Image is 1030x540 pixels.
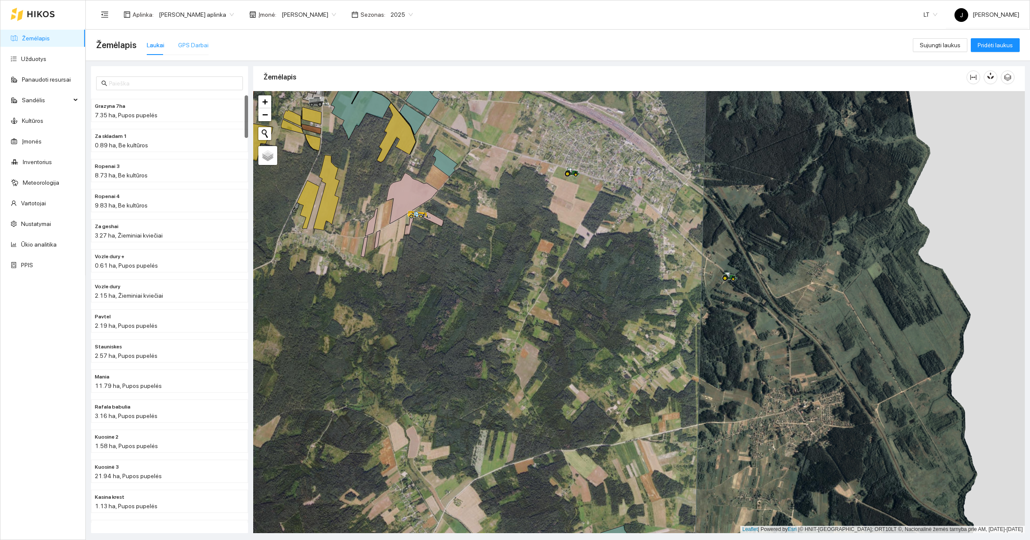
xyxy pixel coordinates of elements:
[95,192,120,201] span: Ropenai 4
[22,76,71,83] a: Panaudoti resursai
[95,442,158,449] span: 1.58 ha, Pupos pupelės
[95,322,158,329] span: 2.19 ha, Pupos pupelės
[258,127,271,140] button: Initiate a new search
[95,112,158,119] span: 7.35 ha, Pupos pupelės
[95,142,148,149] span: 0.89 ha, Be kultūros
[788,526,797,532] a: Esri
[258,146,277,165] a: Layers
[21,262,33,268] a: PPIS
[95,473,162,479] span: 21.94 ha, Pupos pupelės
[95,253,124,261] span: Vozle dury +
[21,55,46,62] a: Užduotys
[22,92,71,109] span: Sandėlis
[913,42,967,49] a: Sujungti laukus
[740,526,1025,533] div: | Powered by © HNIT-[GEOGRAPHIC_DATA]; ORT10LT ©, Nacionalinė žemės tarnyba prie AM, [DATE]-[DATE]
[95,102,125,110] span: Grazyna 7ha
[124,11,130,18] span: layout
[264,65,966,89] div: Žemėlapis
[262,109,268,120] span: −
[966,70,980,84] button: column-width
[95,283,120,291] span: Vozle dury
[954,11,1019,18] span: [PERSON_NAME]
[23,159,52,165] a: Inventorius
[147,40,164,50] div: Laukai
[178,40,209,50] div: GPS Darbai
[95,223,118,231] span: Za geshai
[95,343,122,351] span: Stauniskes
[95,313,111,321] span: Pavtel
[22,117,43,124] a: Kultūros
[95,382,162,389] span: 11.79 ha, Pupos pupelės
[258,108,271,121] a: Zoom out
[95,463,119,471] span: Kuosinė 3
[96,38,136,52] span: Žemėlapis
[23,179,59,186] a: Meteorologija
[95,162,120,171] span: Ropenai 3
[351,11,358,18] span: calendar
[967,74,980,81] span: column-width
[971,38,1020,52] button: Pridėti laukus
[22,35,50,42] a: Žemėlapis
[960,8,963,22] span: J
[21,220,51,227] a: Nustatymai
[95,232,163,239] span: 3.27 ha, Žieminiai kviečiai
[95,503,158,509] span: 1.13 ha, Pupos pupelės
[95,172,148,179] span: 8.73 ha, Be kultūros
[95,433,118,441] span: Kuosine 2
[95,292,163,299] span: 2.15 ha, Žieminiai kviečiai
[21,241,57,248] a: Ūkio analitika
[258,95,271,108] a: Zoom in
[95,403,130,411] span: Rafala babulia
[971,42,1020,49] a: Pridėti laukus
[101,80,107,86] span: search
[95,202,148,209] span: 9.83 ha, Be kultūros
[249,11,256,18] span: shop
[282,8,336,21] span: Jerzy Gvozdovič
[95,132,127,140] span: Za skladam 1
[133,10,154,19] span: Aplinka :
[913,38,967,52] button: Sujungti laukus
[360,10,385,19] span: Sezonas :
[159,8,234,21] span: Jerzy Gvozdovicz aplinka
[742,526,758,532] a: Leaflet
[258,10,276,19] span: Įmonė :
[978,40,1013,50] span: Pridėti laukus
[21,200,46,207] a: Vartotojai
[96,6,113,23] button: menu-fold
[109,79,238,88] input: Paieška
[22,138,42,145] a: Įmonės
[95,352,158,359] span: 2.57 ha, Pupos pupelės
[95,493,124,501] span: Kasina krest
[391,8,413,21] span: 2025
[920,40,960,50] span: Sujungti laukus
[95,373,109,381] span: Mania
[924,8,937,21] span: LT
[101,11,109,18] span: menu-fold
[262,96,268,107] span: +
[798,526,800,532] span: |
[95,262,158,269] span: 0.61 ha, Pupos pupelės
[95,412,158,419] span: 3.16 ha, Pupos pupelės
